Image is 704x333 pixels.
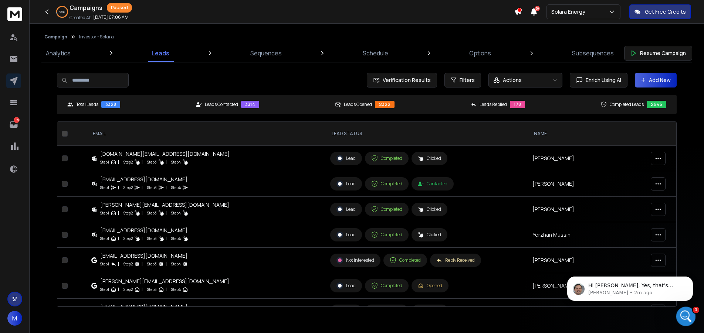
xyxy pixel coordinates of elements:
[418,206,441,212] div: Clicked
[171,286,181,293] p: Step 4
[469,49,491,58] p: Options
[367,73,437,87] button: Verification Results
[46,49,71,58] p: Analytics
[101,101,120,108] div: 3328
[118,184,119,191] p: |
[41,44,75,62] a: Analytics
[100,286,109,293] p: Step 1
[118,286,119,293] p: |
[246,44,286,62] a: Sequences
[147,209,157,217] p: Step 3
[610,102,644,107] p: Completed Leads
[147,260,157,268] p: Step 3
[556,261,704,313] iframe: Intercom notifications message
[123,158,133,166] p: Step 2
[123,286,133,293] p: Step 2
[32,21,127,79] span: Hi [PERSON_NAME], Yes, that’s correct. You’ll need to select the “Not Delivered” ones to identify...
[583,76,621,84] span: Enrich Using AI
[171,158,181,166] p: Step 4
[503,76,522,84] p: Actions
[118,260,119,268] p: |
[528,122,646,146] th: NAME
[465,44,495,62] a: Options
[7,311,22,326] button: M
[70,15,92,21] p: Created At:
[118,235,119,242] p: |
[528,222,646,248] td: Yerzhan Mussin
[171,184,181,191] p: Step 4
[100,260,109,268] p: Step 1
[107,3,132,13] div: Paused
[241,101,259,108] div: 3314
[118,158,119,166] p: |
[336,282,356,289] div: Lead
[152,49,169,58] p: Leads
[528,197,646,222] td: [PERSON_NAME]
[676,307,696,326] iframe: Intercom live chat
[371,155,402,162] div: Completed
[647,101,666,108] div: 2945
[336,181,356,187] div: Lead
[166,235,167,242] p: |
[326,122,528,146] th: LEAD STATUS
[371,282,402,289] div: Completed
[528,273,646,299] td: [PERSON_NAME]
[76,102,98,107] p: Total Leads
[358,44,393,62] a: Schedule
[528,171,646,197] td: [PERSON_NAME]
[336,231,356,238] div: Lead
[528,146,646,171] td: [PERSON_NAME]
[100,303,188,310] div: [EMAIL_ADDRESS][DOMAIN_NAME]
[123,260,133,268] p: Step 2
[436,257,475,263] div: Reply Received
[250,49,282,58] p: Sequences
[371,181,402,187] div: Completed
[123,184,133,191] p: Step 2
[629,4,691,19] button: Get Free Credits
[371,206,402,213] div: Completed
[142,235,143,242] p: |
[147,184,157,191] p: Step 3
[418,283,442,289] div: Opened
[171,260,181,268] p: Step 4
[171,235,181,242] p: Step 4
[570,73,627,87] button: Enrich Using AI
[418,232,441,238] div: Clicked
[87,122,326,146] th: EMAIL
[535,6,540,11] span: 20
[118,209,119,217] p: |
[142,260,143,268] p: |
[100,184,109,191] p: Step 1
[568,44,618,62] a: Subsequences
[390,257,421,264] div: Completed
[166,158,167,166] p: |
[100,235,109,242] p: Step 1
[418,181,447,187] div: Contacted
[79,34,114,40] p: Investor - Solara
[444,73,481,87] button: Filters
[510,101,525,108] div: 178
[624,46,692,61] button: Resume Campaign
[336,257,374,264] div: Not Interested
[100,209,109,217] p: Step 1
[44,34,67,40] button: Campaign
[572,49,614,58] p: Subsequences
[70,3,102,12] h1: Campaigns
[100,201,229,209] div: [PERSON_NAME][EMAIL_ADDRESS][DOMAIN_NAME]
[14,117,20,123] p: 159
[142,286,143,293] p: |
[166,260,167,268] p: |
[418,155,441,161] div: Clicked
[480,102,507,107] p: Leads Replied
[100,252,188,260] div: [EMAIL_ADDRESS][DOMAIN_NAME]
[32,28,128,35] p: Message from Raj, sent 2m ago
[528,299,646,324] td: [PERSON_NAME]
[166,184,167,191] p: |
[123,235,133,242] p: Step 2
[60,10,65,14] p: 93 %
[645,8,686,16] p: Get Free Credits
[147,44,174,62] a: Leads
